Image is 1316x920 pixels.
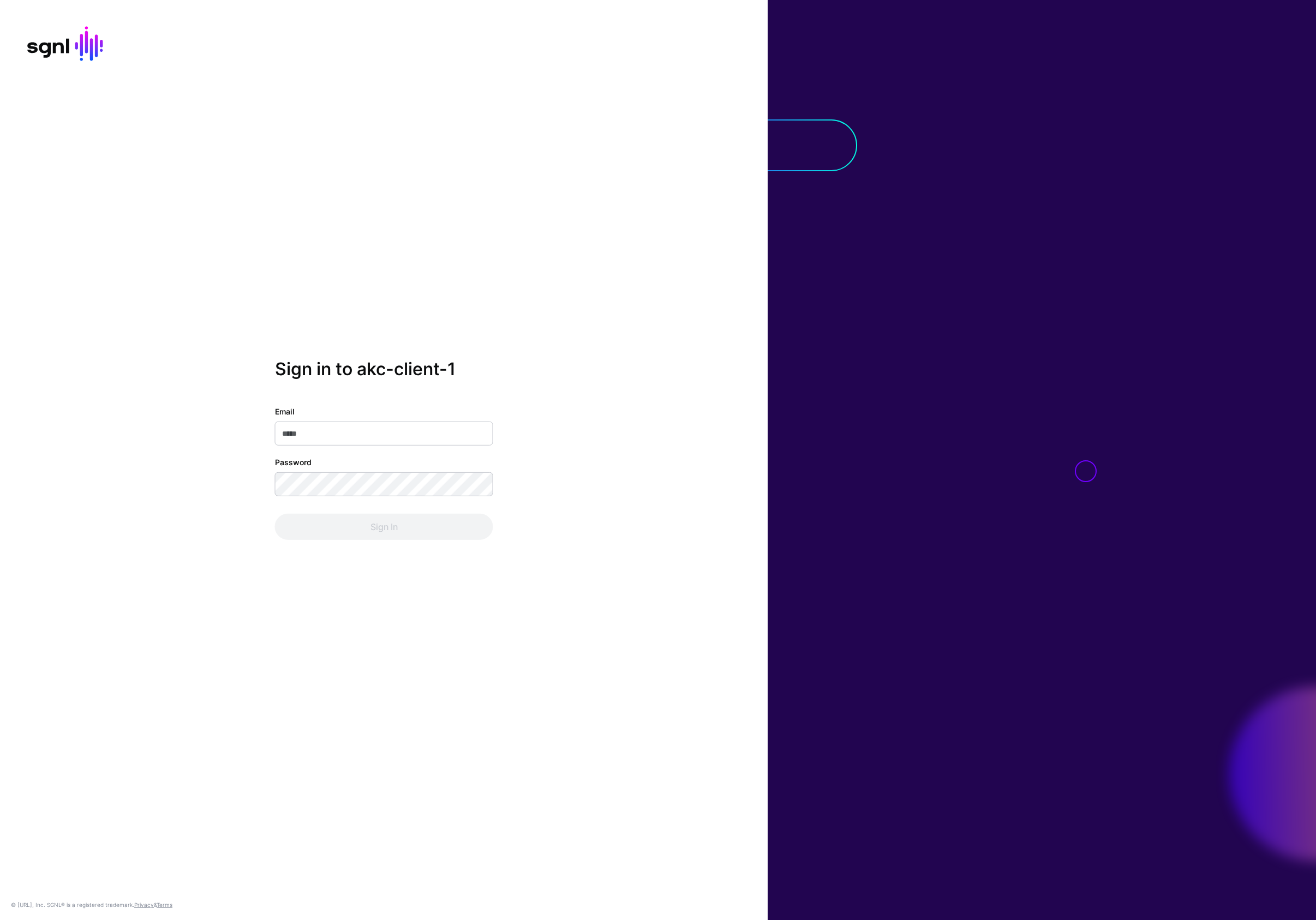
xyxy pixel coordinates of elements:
[11,900,172,909] div: © [URL], Inc. SGNL® is a registered trademark. &
[275,456,312,468] label: Password
[275,406,295,417] label: Email
[157,901,172,908] a: Terms
[134,901,154,908] a: Privacy
[275,358,493,379] h2: Sign in to akc-client-1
